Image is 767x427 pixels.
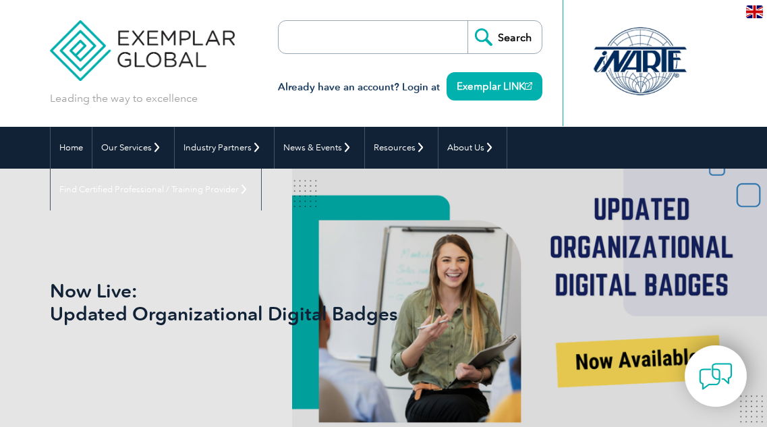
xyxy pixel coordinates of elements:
[175,127,274,169] a: Industry Partners
[365,127,438,169] a: Resources
[51,169,261,210] a: Find Certified Professional / Training Provider
[438,127,507,169] a: About Us
[467,21,542,53] input: Search
[275,127,364,169] a: News & Events
[746,5,763,18] img: en
[51,127,92,169] a: Home
[699,360,733,393] img: contact-chat.png
[447,72,542,101] a: Exemplar LINK
[525,82,532,90] img: open_square.png
[92,127,174,169] a: Our Services
[278,79,542,96] h3: Already have an account? Login at
[50,91,198,106] p: Leading the way to excellence
[50,279,418,325] h1: Now Live: Updated Organizational Digital Badges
